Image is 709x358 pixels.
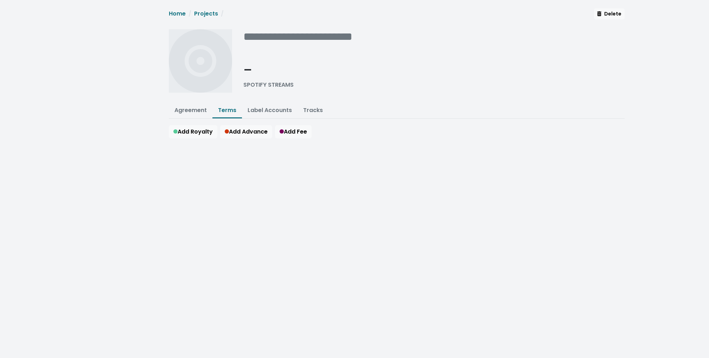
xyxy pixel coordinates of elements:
[597,10,621,17] span: Delete
[280,128,307,136] span: Add Fee
[225,128,268,136] span: Add Advance
[594,8,625,19] button: Delete
[243,60,294,81] div: -
[220,125,272,138] button: Add Advance
[303,106,323,114] a: Tracks
[169,29,232,93] img: Album cover for this project
[218,106,236,114] a: Terms
[194,10,218,18] a: Projects
[275,125,312,138] button: Add Fee
[169,10,186,18] a: Home
[174,106,207,114] a: Agreement
[248,106,292,114] a: Label Accounts
[173,128,213,136] span: Add Royalty
[243,81,294,89] div: SPOTIFY STREAMS
[169,125,217,138] button: Add Royalty
[169,10,226,24] nav: breadcrumb
[243,31,352,42] span: Edit value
